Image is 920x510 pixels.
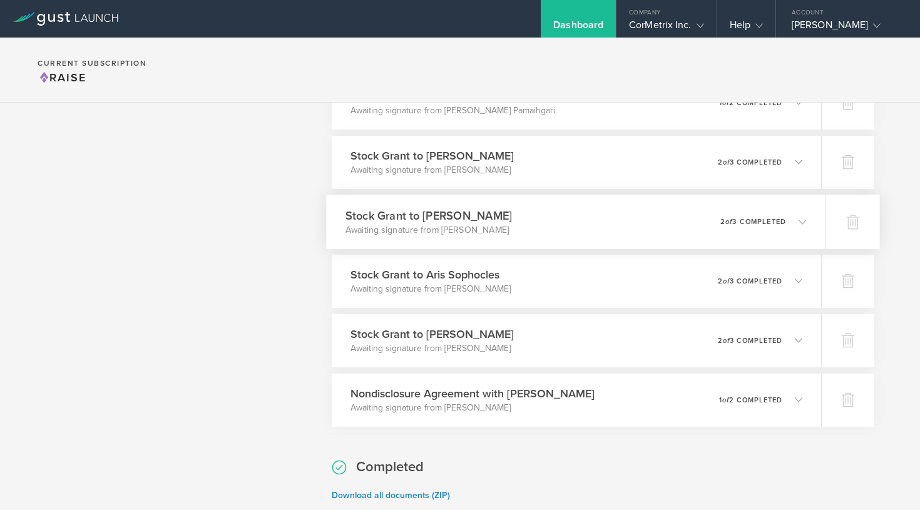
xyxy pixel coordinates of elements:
[719,99,782,106] p: 1 2 completed
[345,207,512,224] h3: Stock Grant to [PERSON_NAME]
[38,59,146,67] h2: Current Subscription
[350,148,514,164] h3: Stock Grant to [PERSON_NAME]
[553,19,603,38] div: Dashboard
[722,396,729,404] em: of
[723,277,730,285] em: of
[725,217,732,225] em: of
[350,164,514,176] p: Awaiting signature from [PERSON_NAME]
[718,278,782,285] p: 2 3 completed
[350,326,514,342] h3: Stock Grant to [PERSON_NAME]
[345,223,512,236] p: Awaiting signature from [PERSON_NAME]
[332,490,450,501] a: Download all documents (ZIP)
[629,19,703,38] div: CorMetrix Inc.
[350,385,595,402] h3: Nondisclosure Agreement with [PERSON_NAME]
[723,337,730,345] em: of
[350,283,511,295] p: Awaiting signature from [PERSON_NAME]
[350,342,514,355] p: Awaiting signature from [PERSON_NAME]
[719,397,782,404] p: 1 2 completed
[350,105,630,117] p: Awaiting signature from [PERSON_NAME] Pamaihgari
[718,159,782,166] p: 2 3 completed
[722,99,729,107] em: of
[356,458,424,476] h2: Completed
[723,158,730,166] em: of
[720,218,786,225] p: 2 3 completed
[350,267,511,283] h3: Stock Grant to Aris Sophocles
[38,71,86,84] span: Raise
[792,19,898,38] div: [PERSON_NAME]
[857,450,920,510] iframe: Chat Widget
[718,337,782,344] p: 2 3 completed
[730,19,763,38] div: Help
[350,402,595,414] p: Awaiting signature from [PERSON_NAME]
